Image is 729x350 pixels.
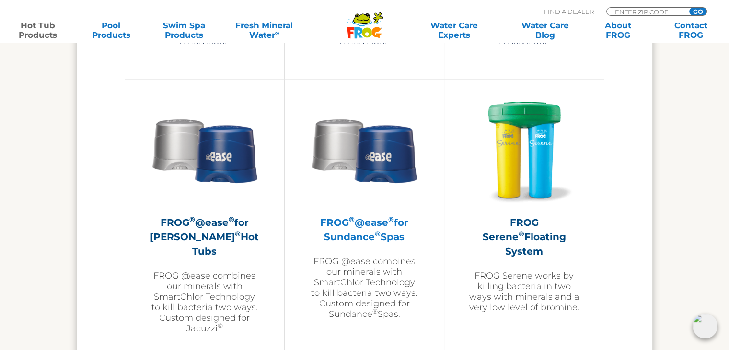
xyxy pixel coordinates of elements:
[149,94,260,205] img: Sundance-cartridges-2-300x300.png
[349,214,355,223] sup: ®
[229,214,234,223] sup: ®
[663,21,719,40] a: ContactFROG
[149,215,260,258] h2: FROG @ease for [PERSON_NAME] Hot Tubs
[519,229,524,238] sup: ®
[149,94,260,343] a: FROG®@ease®for [PERSON_NAME]®Hot TubsFROG @ease combines our minerals with SmartChlor Technology ...
[309,94,420,343] a: FROG®@ease®for Sundance®SpasFROG @ease combines our minerals with SmartChlor Technology to kill b...
[544,7,594,16] p: Find A Dealer
[309,94,420,205] img: Sundance-cartridges-2-300x300.png
[189,214,195,223] sup: ®
[156,21,212,40] a: Swim SpaProducts
[469,94,580,205] img: hot-tub-product-serene-floater-300x300.png
[689,8,706,15] input: GO
[149,270,260,333] p: FROG @ease combines our minerals with SmartChlor Technology to kill bacteria two ways. Custom des...
[590,21,646,40] a: AboutFROG
[309,256,420,319] p: FROG @ease combines our minerals with SmartChlor Technology to kill bacteria two ways. Custom des...
[468,215,580,258] h2: FROG Serene Floating System
[235,229,241,238] sup: ®
[468,94,580,343] a: FROG Serene®Floating SystemFROG Serene works by killing bacteria in two ways with minerals and a ...
[10,21,66,40] a: Hot TubProducts
[372,307,377,315] sup: ®
[309,215,420,244] h2: FROG @ease for Sundance Spas
[408,21,500,40] a: Water CareExperts
[388,214,394,223] sup: ®
[517,21,573,40] a: Water CareBlog
[468,270,580,312] p: FROG Serene works by killing bacteria in two ways with minerals and a very low level of bromine.
[275,29,279,36] sup: ∞
[693,314,717,338] img: openIcon
[229,21,300,40] a: Fresh MineralWater∞
[82,21,139,40] a: PoolProducts
[614,8,679,16] input: Zip Code Form
[375,229,381,238] sup: ®
[218,321,223,329] sup: ®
